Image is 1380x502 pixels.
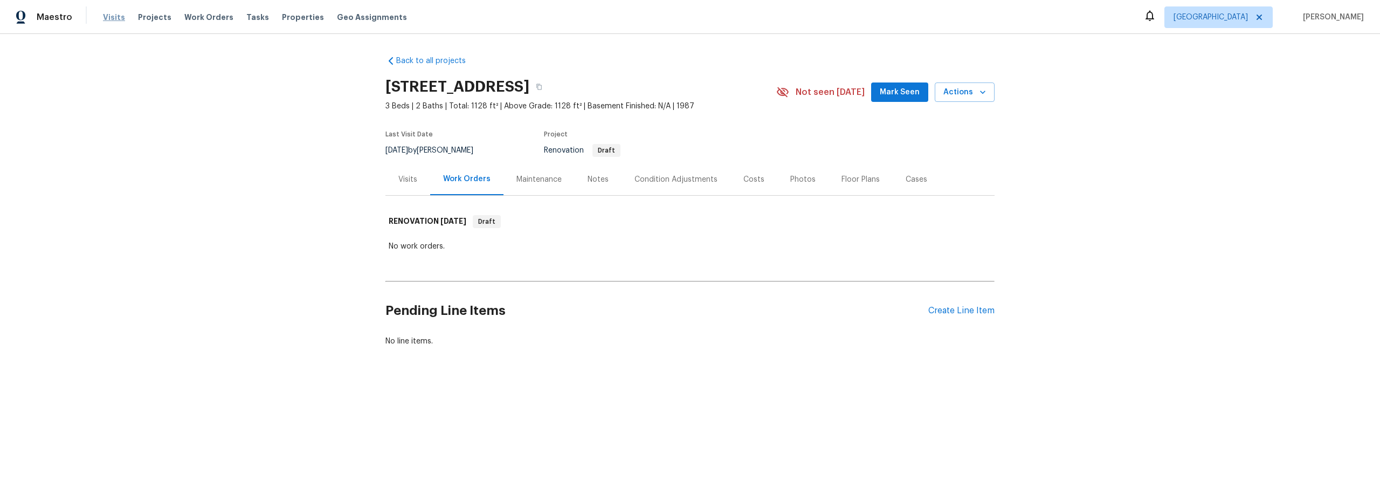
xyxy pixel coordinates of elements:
[443,174,491,184] div: Work Orders
[389,241,991,252] div: No work orders.
[743,174,764,185] div: Costs
[138,12,171,23] span: Projects
[385,336,995,347] div: No line items.
[389,215,466,228] h6: RENOVATION
[841,174,880,185] div: Floor Plans
[246,13,269,21] span: Tasks
[594,147,619,154] span: Draft
[385,204,995,239] div: RENOVATION [DATE]Draft
[544,147,620,154] span: Renovation
[337,12,407,23] span: Geo Assignments
[880,86,920,99] span: Mark Seen
[385,131,433,137] span: Last Visit Date
[385,56,489,66] a: Back to all projects
[1174,12,1248,23] span: [GEOGRAPHIC_DATA]
[529,77,549,97] button: Copy Address
[385,147,408,154] span: [DATE]
[474,216,500,227] span: Draft
[928,306,995,316] div: Create Line Item
[1299,12,1364,23] span: [PERSON_NAME]
[103,12,125,23] span: Visits
[588,174,609,185] div: Notes
[935,82,995,102] button: Actions
[385,81,529,92] h2: [STREET_ADDRESS]
[37,12,72,23] span: Maestro
[385,286,928,336] h2: Pending Line Items
[943,86,986,99] span: Actions
[871,82,928,102] button: Mark Seen
[634,174,717,185] div: Condition Adjustments
[385,144,486,157] div: by [PERSON_NAME]
[790,174,816,185] div: Photos
[184,12,233,23] span: Work Orders
[282,12,324,23] span: Properties
[385,101,776,112] span: 3 Beds | 2 Baths | Total: 1128 ft² | Above Grade: 1128 ft² | Basement Finished: N/A | 1987
[544,131,568,137] span: Project
[398,174,417,185] div: Visits
[906,174,927,185] div: Cases
[516,174,562,185] div: Maintenance
[440,217,466,225] span: [DATE]
[796,87,865,98] span: Not seen [DATE]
